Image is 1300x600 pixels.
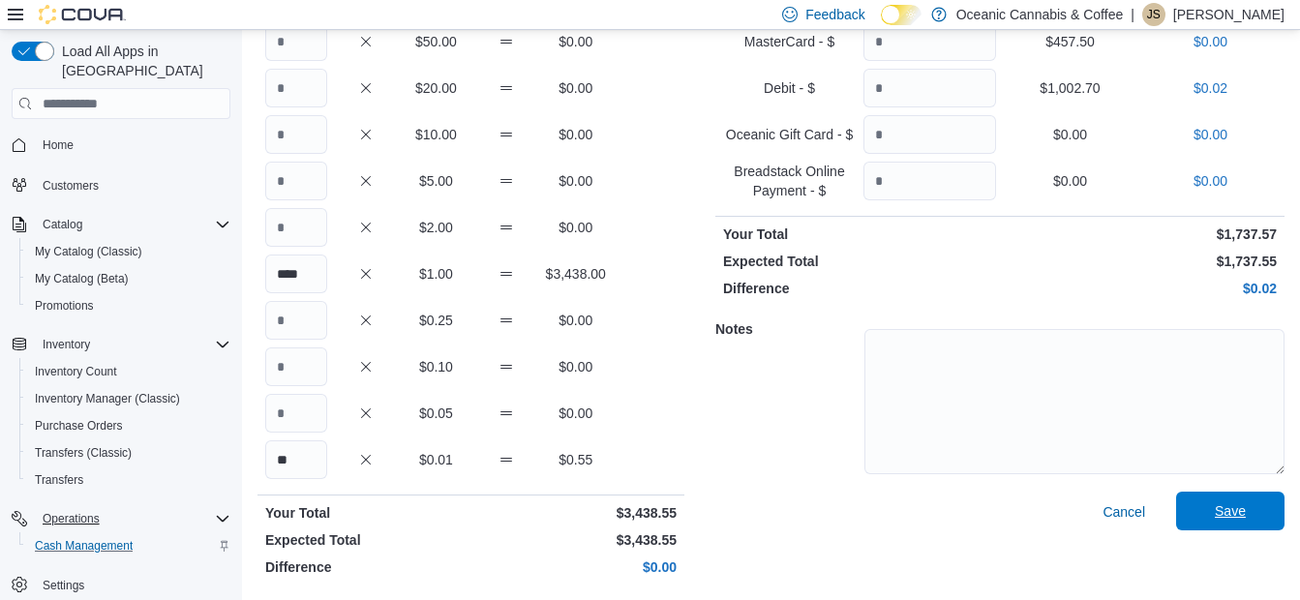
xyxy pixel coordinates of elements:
[19,439,238,466] button: Transfers (Classic)
[545,171,607,191] p: $0.00
[1004,78,1136,98] p: $1,002.70
[863,162,996,200] input: Quantity
[1144,32,1277,51] p: $0.00
[19,532,238,559] button: Cash Management
[863,115,996,154] input: Quantity
[43,217,82,232] span: Catalog
[4,131,238,159] button: Home
[35,133,230,157] span: Home
[715,310,861,348] h5: Notes
[43,578,84,593] span: Settings
[27,534,230,557] span: Cash Management
[265,69,327,107] input: Quantity
[43,511,100,526] span: Operations
[545,78,607,98] p: $0.00
[43,137,74,153] span: Home
[1144,171,1277,191] p: $0.00
[475,530,678,550] p: $3,438.55
[43,178,99,194] span: Customers
[35,298,94,314] span: Promotions
[27,294,230,317] span: Promotions
[19,466,238,494] button: Transfers
[4,170,238,198] button: Customers
[27,441,230,465] span: Transfers (Classic)
[35,538,133,554] span: Cash Management
[35,507,230,530] span: Operations
[405,171,467,191] p: $5.00
[881,25,882,26] span: Dark Mode
[27,240,150,263] a: My Catalog (Classic)
[35,333,230,356] span: Inventory
[4,571,238,599] button: Settings
[545,450,607,469] p: $0.55
[1144,78,1277,98] p: $0.02
[1144,125,1277,144] p: $0.00
[265,162,327,200] input: Quantity
[27,414,230,437] span: Purchase Orders
[39,5,126,24] img: Cova
[27,387,188,410] a: Inventory Manager (Classic)
[265,22,327,61] input: Quantity
[545,218,607,237] p: $0.00
[1004,171,1136,191] p: $0.00
[4,211,238,238] button: Catalog
[27,414,131,437] a: Purchase Orders
[35,445,132,461] span: Transfers (Classic)
[545,125,607,144] p: $0.00
[35,573,230,597] span: Settings
[35,172,230,196] span: Customers
[723,252,996,271] p: Expected Total
[35,472,83,488] span: Transfers
[35,134,81,157] a: Home
[475,557,678,577] p: $0.00
[19,358,238,385] button: Inventory Count
[1103,502,1145,522] span: Cancel
[35,271,129,286] span: My Catalog (Beta)
[265,394,327,433] input: Quantity
[54,42,230,80] span: Load All Apps in [GEOGRAPHIC_DATA]
[405,404,467,423] p: $0.05
[1176,492,1285,530] button: Save
[4,505,238,532] button: Operations
[405,357,467,376] p: $0.10
[545,357,607,376] p: $0.00
[1173,3,1285,26] p: [PERSON_NAME]
[265,301,327,340] input: Quantity
[27,360,125,383] a: Inventory Count
[4,331,238,358] button: Inventory
[1004,252,1277,271] p: $1,737.55
[27,267,136,290] a: My Catalog (Beta)
[1004,125,1136,144] p: $0.00
[35,391,180,406] span: Inventory Manager (Classic)
[545,32,607,51] p: $0.00
[265,440,327,479] input: Quantity
[723,32,856,51] p: MasterCard - $
[405,311,467,330] p: $0.25
[27,240,230,263] span: My Catalog (Classic)
[265,347,327,386] input: Quantity
[1147,3,1161,26] span: JS
[723,78,856,98] p: Debit - $
[863,69,996,107] input: Quantity
[35,418,123,434] span: Purchase Orders
[723,162,856,200] p: Breadstack Online Payment - $
[27,468,91,492] a: Transfers
[405,450,467,469] p: $0.01
[265,530,468,550] p: Expected Total
[35,213,90,236] button: Catalog
[19,238,238,265] button: My Catalog (Classic)
[1004,279,1277,298] p: $0.02
[1131,3,1134,26] p: |
[863,22,996,61] input: Quantity
[27,468,230,492] span: Transfers
[43,337,90,352] span: Inventory
[19,265,238,292] button: My Catalog (Beta)
[27,360,230,383] span: Inventory Count
[265,208,327,247] input: Quantity
[405,264,467,284] p: $1.00
[723,279,996,298] p: Difference
[265,115,327,154] input: Quantity
[19,292,238,319] button: Promotions
[27,267,230,290] span: My Catalog (Beta)
[723,225,996,244] p: Your Total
